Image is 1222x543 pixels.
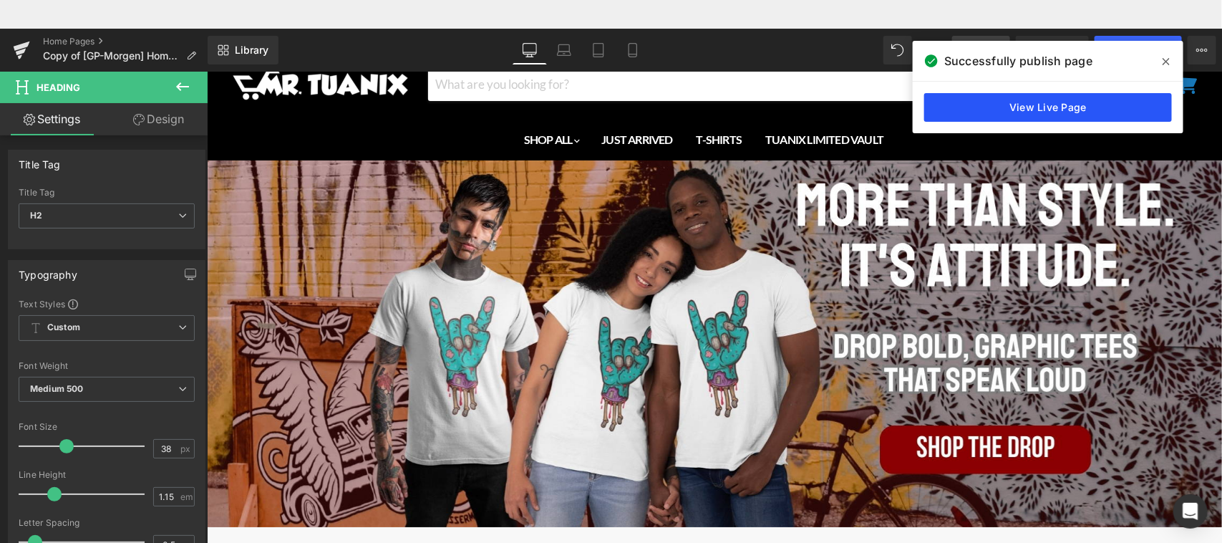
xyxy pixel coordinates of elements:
div: Line Height [19,470,195,480]
span: Heading [37,82,80,93]
a: Desktop [513,36,547,64]
span: Library [235,44,268,57]
div: Open Intercom Messenger [1173,494,1208,529]
span: em [180,492,193,501]
a: SHOP ALL [306,81,382,112]
button: Redo [918,36,946,64]
input: Search [221,25,868,58]
a: T-SHIRTS [479,81,546,112]
div: Title Tag [19,150,61,170]
div: Letter Spacing [19,518,195,528]
a: Mobile [616,36,650,64]
nav: Main [6,75,1009,117]
a: JUST ARRIVED [384,81,476,112]
b: Medium 500 [30,383,83,394]
a: TUANIX LIMITED VAULT [548,81,687,112]
a: Design [107,103,210,135]
form: Product [220,24,907,59]
a: New Library [208,36,278,64]
button: Publish [1095,36,1182,64]
div: Text Styles [19,298,195,309]
a: Laptop [547,36,581,64]
div: Typography [19,261,77,281]
b: H2 [30,210,42,221]
a: Preview [1016,36,1089,64]
span: Successfully publish page [944,52,1092,69]
b: Custom [47,322,80,334]
a: Home Pages [43,36,208,47]
div: Font Size [19,422,195,432]
a: Tablet [581,36,616,64]
button: Search [868,25,906,58]
div: Title Tag [19,188,195,198]
ul: Main menu [14,75,980,117]
button: Undo [883,36,912,64]
button: More [1188,36,1216,64]
span: Copy of [GP-Morgen] Home Page - [DATE] 20:24:29 [43,50,180,62]
span: px [180,444,193,453]
a: View Live Page [924,93,1172,122]
div: Font Weight [19,361,195,371]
